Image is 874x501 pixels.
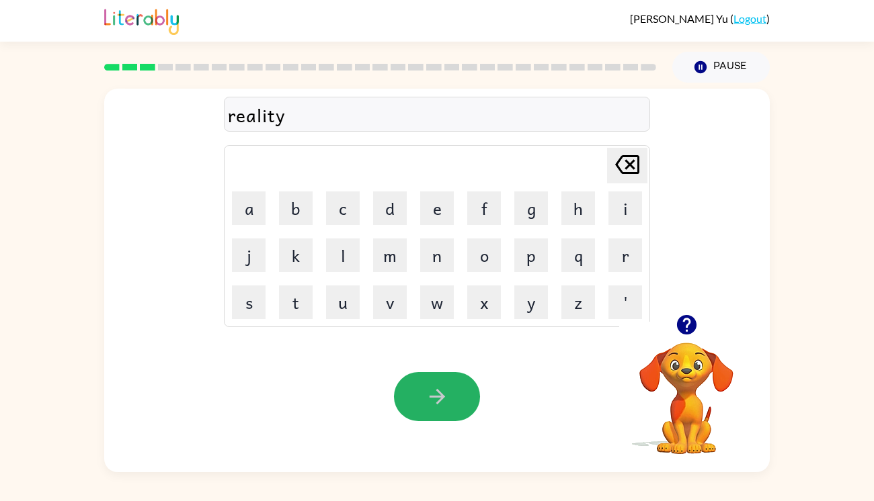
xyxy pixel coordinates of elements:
[326,191,360,225] button: c
[514,238,548,272] button: p
[630,12,730,25] span: [PERSON_NAME] Yu
[467,238,501,272] button: o
[514,285,548,319] button: y
[561,285,595,319] button: z
[373,191,407,225] button: d
[467,285,501,319] button: x
[326,238,360,272] button: l
[733,12,766,25] a: Logout
[373,238,407,272] button: m
[608,285,642,319] button: '
[279,238,313,272] button: k
[279,285,313,319] button: t
[608,238,642,272] button: r
[420,285,454,319] button: w
[672,52,770,83] button: Pause
[232,285,266,319] button: s
[561,238,595,272] button: q
[420,238,454,272] button: n
[420,191,454,225] button: e
[467,191,501,225] button: f
[104,5,179,35] img: Literably
[561,191,595,225] button: h
[514,191,548,225] button: g
[232,238,266,272] button: j
[326,285,360,319] button: u
[608,191,642,225] button: i
[373,285,407,319] button: v
[279,191,313,225] button: b
[619,322,754,456] video: Your browser must support playing .mp4 files to use Literably. Please try using another browser.
[630,12,770,25] div: ( )
[228,101,646,129] div: reality
[232,191,266,225] button: a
